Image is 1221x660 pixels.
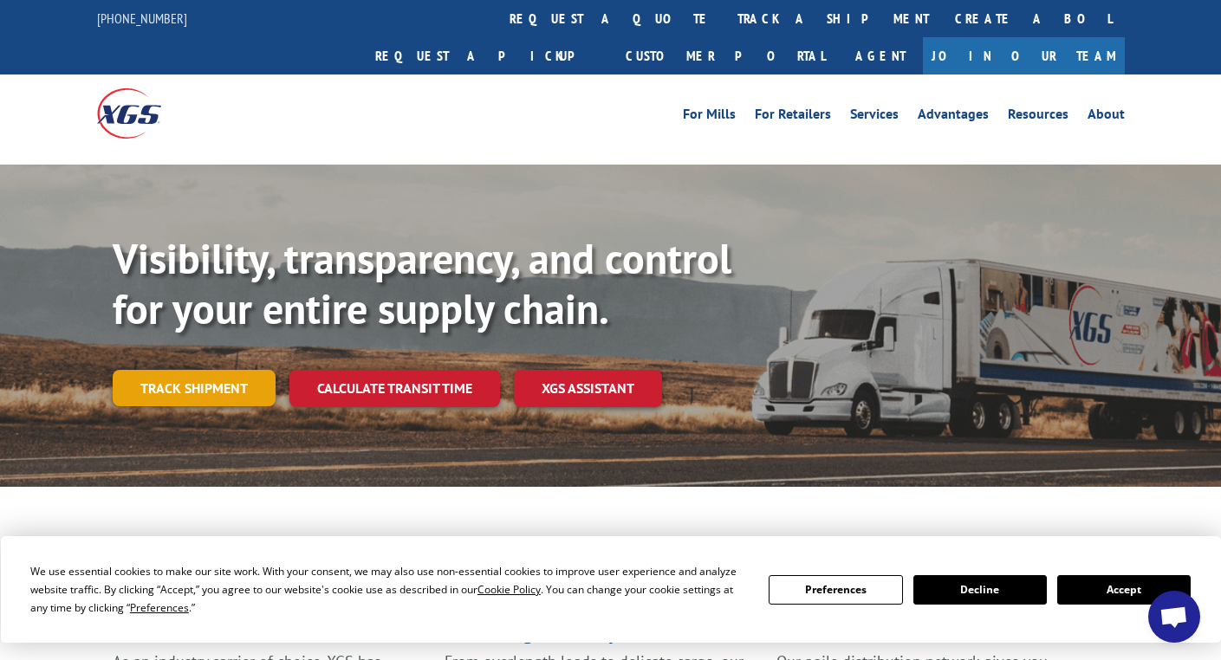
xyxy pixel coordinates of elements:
button: Decline [913,575,1047,605]
a: Join Our Team [923,37,1125,74]
a: [PHONE_NUMBER] [97,10,187,27]
a: For Mills [683,107,736,126]
a: Advantages [918,107,989,126]
a: Request a pickup [362,37,613,74]
button: Preferences [769,575,902,605]
b: Visibility, transparency, and control for your entire supply chain. [113,231,731,335]
div: Open chat [1148,591,1200,643]
button: Accept [1057,575,1191,605]
a: About [1088,107,1125,126]
div: We use essential cookies to make our site work. With your consent, we may also use non-essential ... [30,562,748,617]
span: Cookie Policy [477,582,541,597]
span: Preferences [130,600,189,615]
a: Track shipment [113,370,276,406]
div: Cookie Consent Prompt [1,536,1221,643]
a: Customer Portal [613,37,838,74]
a: Services [850,107,899,126]
a: Agent [838,37,923,74]
a: For Retailers [755,107,831,126]
a: XGS ASSISTANT [514,370,662,407]
a: Resources [1008,107,1068,126]
a: Calculate transit time [289,370,500,407]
